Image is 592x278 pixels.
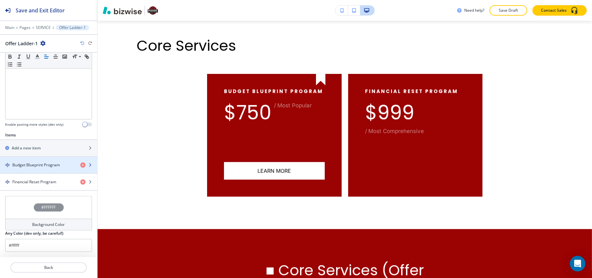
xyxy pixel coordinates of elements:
[59,25,86,30] p: Offer Ladder-1
[16,7,65,14] h2: Save and Exit Editor
[365,88,466,95] p: Financial Reset Program
[5,163,10,167] img: Drag
[33,222,65,228] h4: Background Color
[5,132,16,138] h2: Items
[5,40,38,47] h2: Offer Ladder-1
[12,145,41,151] h2: Add a new item
[42,204,56,210] h4: #FFFFFF
[36,25,51,30] button: SERVICE
[224,88,323,95] p: Budget Blueprint Program
[570,256,585,271] div: Open Intercom Messenger
[498,7,519,13] p: Save Draft
[365,127,367,135] h6: /
[11,265,86,271] p: Back
[257,167,291,175] span: Learn More
[464,7,484,13] h3: Need help?
[277,101,312,110] p: Most Popular
[368,127,424,135] p: Most Comprehensive
[12,179,56,185] h4: Financial Reset Program
[5,196,92,230] button: #FFFFFFBackground Color
[137,37,449,54] p: Core Services
[224,101,271,124] p: $750
[5,25,14,30] button: Main
[103,7,142,14] img: Bizwise Logo
[5,122,63,127] h4: Enable pasting more styles (dev only)
[274,101,276,110] h6: /
[148,5,158,16] img: Your Logo
[533,5,587,16] button: Contact Sales
[224,162,325,180] button: Learn More
[5,180,10,184] img: Drag
[20,25,31,30] button: Pages
[541,7,567,13] p: Contact Sales
[490,5,527,16] button: Save Draft
[56,25,89,30] button: Offer Ladder-1
[5,230,63,236] h2: Any Color (dev only, be careful!)
[12,162,60,168] h4: Budget Blueprint Program
[10,262,87,273] button: Back
[365,101,414,124] p: $999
